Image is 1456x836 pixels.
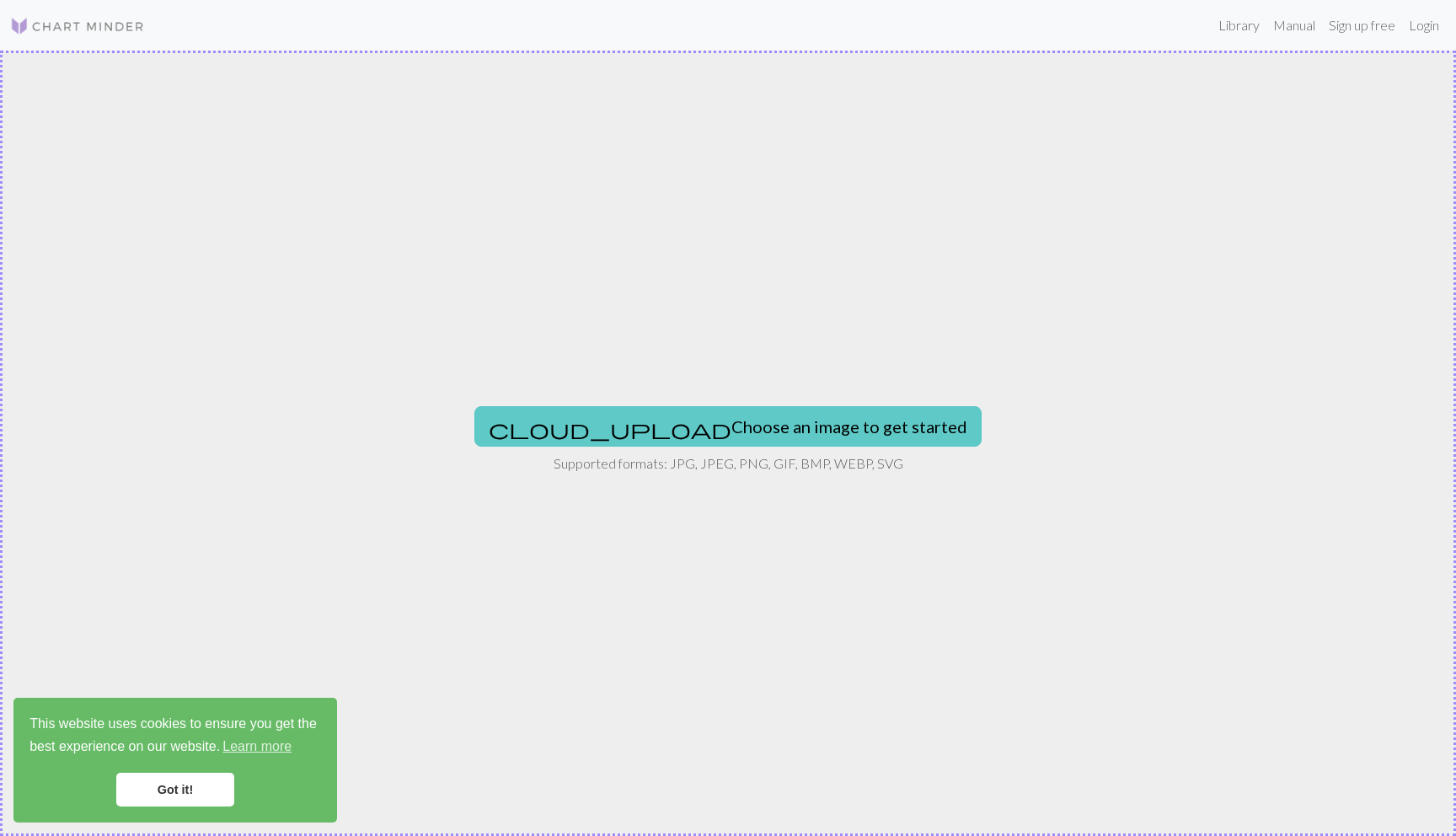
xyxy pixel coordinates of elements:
[489,417,731,441] span: cloud_upload
[220,734,294,759] a: learn more about cookies
[1322,8,1402,42] a: Sign up free
[1266,8,1322,42] a: Manual
[13,698,337,823] div: cookieconsent
[29,714,321,759] span: This website uses cookies to ensure you get the best experience on our website.
[474,406,982,447] button: Choose an image to get started
[10,16,145,36] img: Logo
[116,773,234,807] a: dismiss cookie message
[554,453,903,474] p: Supported formats: JPG, JPEG, PNG, GIF, BMP, WEBP, SVG
[1402,8,1446,42] a: Login
[1212,8,1266,42] a: Library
